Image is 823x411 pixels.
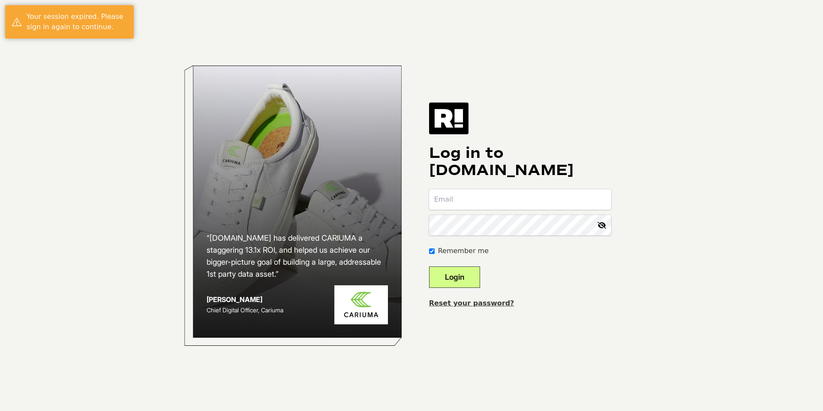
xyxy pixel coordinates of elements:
img: Cariuma [334,285,388,324]
h1: Log in to [DOMAIN_NAME] [429,145,611,179]
strong: [PERSON_NAME] [207,295,262,304]
h2: “[DOMAIN_NAME] has delivered CARIUMA a staggering 13.1x ROI, and helped us achieve our bigger-pic... [207,232,387,280]
button: Login [429,266,480,288]
label: Remember me [438,246,489,256]
div: Your session expired. Please sign in again to continue. [27,12,127,32]
img: Retention.com [429,103,469,134]
a: Reset your password? [429,299,514,307]
span: Chief Digital Officer, Cariuma [207,306,283,314]
input: Email [429,189,611,210]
